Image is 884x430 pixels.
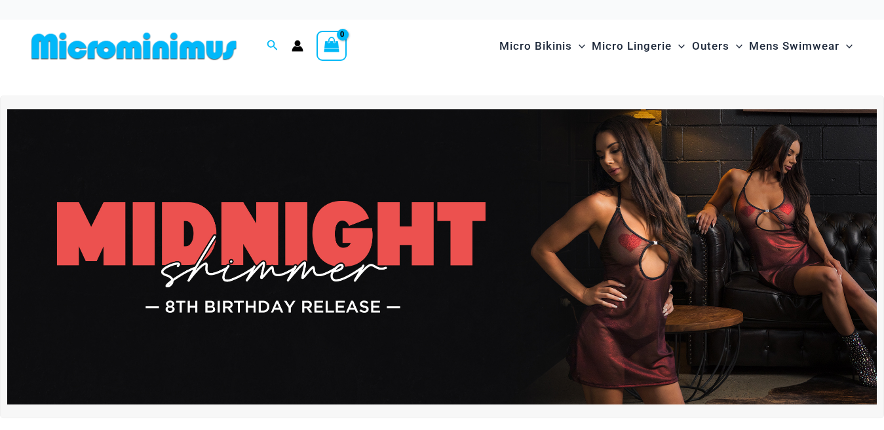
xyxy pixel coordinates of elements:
[26,31,242,61] img: MM SHOP LOGO FLAT
[749,29,839,63] span: Mens Swimwear
[689,26,746,66] a: OutersMenu ToggleMenu Toggle
[292,40,303,52] a: Account icon link
[592,29,672,63] span: Micro Lingerie
[729,29,742,63] span: Menu Toggle
[692,29,729,63] span: Outers
[839,29,853,63] span: Menu Toggle
[7,109,877,404] img: Midnight Shimmer Red Dress
[267,38,279,54] a: Search icon link
[499,29,572,63] span: Micro Bikinis
[746,26,856,66] a: Mens SwimwearMenu ToggleMenu Toggle
[496,26,588,66] a: Micro BikinisMenu ToggleMenu Toggle
[588,26,688,66] a: Micro LingerieMenu ToggleMenu Toggle
[317,31,347,61] a: View Shopping Cart, empty
[494,24,858,68] nav: Site Navigation
[672,29,685,63] span: Menu Toggle
[572,29,585,63] span: Menu Toggle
